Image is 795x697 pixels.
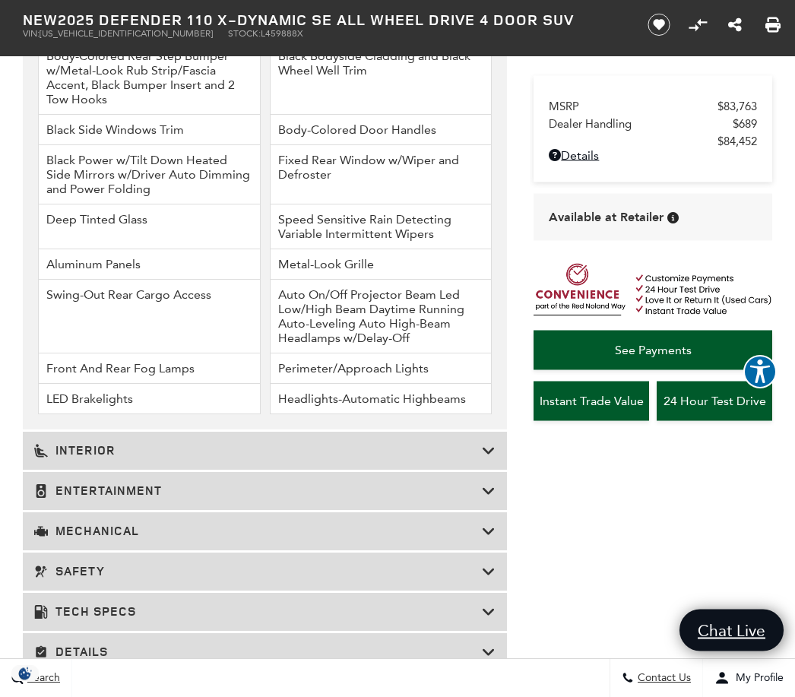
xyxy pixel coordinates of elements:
[549,117,757,131] a: Dealer Handling $689
[717,100,757,113] span: $83,763
[34,484,482,499] h3: Entertainment
[743,355,777,388] button: Explore your accessibility options
[634,672,691,685] span: Contact Us
[667,212,679,223] div: Vehicle is in stock and ready for immediate delivery. Due to demand, availability is subject to c...
[717,135,757,148] span: $84,452
[615,343,692,357] span: See Payments
[34,524,482,540] h3: Mechanical
[228,28,261,39] span: Stock:
[23,28,40,39] span: VIN:
[38,42,261,116] li: Body-Colored Rear Step Bumper w/Metal-Look Rub Strip/Fascia Accent, Black Bumper Insert and 2 Tow...
[686,14,709,36] button: Compare Vehicle
[270,146,493,205] li: Fixed Rear Window w/Wiper and Defroster
[270,116,493,146] li: Body-Colored Door Handles
[534,382,649,421] a: Instant Trade Value
[549,100,717,113] span: MSRP
[38,205,261,250] li: Deep Tinted Glass
[642,13,676,37] button: Save vehicle
[549,117,733,131] span: Dealer Handling
[34,565,482,580] h3: Safety
[743,355,777,391] aside: Accessibility Help Desk
[23,11,625,28] h1: 2025 Defender 110 X-Dynamic SE All Wheel Drive 4 Door SUV
[549,209,664,226] span: Available at Retailer
[8,666,43,682] div: Privacy Settings
[540,394,644,408] span: Instant Trade Value
[261,28,303,39] span: L459888X
[664,394,766,408] span: 24 Hour Test Drive
[40,28,213,39] span: [US_VEHICLE_IDENTIFICATION_NUMBER]
[34,645,482,661] h3: Details
[38,116,261,146] li: Black Side Windows Trim
[270,354,493,385] li: Perimeter/Approach Lights
[549,135,757,148] a: $84,452
[765,16,781,34] a: Print this New 2025 Defender 110 X-Dynamic SE All Wheel Drive 4 Door SUV
[270,250,493,280] li: Metal-Look Grille
[270,205,493,250] li: Speed Sensitive Rain Detecting Variable Intermittent Wipers
[38,250,261,280] li: Aluminum Panels
[657,382,772,421] a: 24 Hour Test Drive
[34,605,482,620] h3: Tech Specs
[34,444,482,459] h3: Interior
[549,148,757,163] a: Details
[534,429,772,668] iframe: YouTube video player
[38,280,261,354] li: Swing-Out Rear Cargo Access
[730,672,784,685] span: My Profile
[270,42,493,116] li: Black Bodyside Cladding and Black Wheel Well Trim
[534,331,772,370] a: See Payments
[679,610,784,651] a: Chat Live
[38,354,261,385] li: Front And Rear Fog Lamps
[690,620,773,641] span: Chat Live
[703,659,795,697] button: Open user profile menu
[38,146,261,205] li: Black Power w/Tilt Down Heated Side Mirrors w/Driver Auto Dimming and Power Folding
[270,385,493,415] li: Headlights-Automatic Highbeams
[23,9,58,30] strong: New
[733,117,757,131] span: $689
[270,280,493,354] li: Auto On/Off Projector Beam Led Low/High Beam Daytime Running Auto-Leveling Auto High-Beam Headlam...
[38,385,261,415] li: LED Brakelights
[728,16,742,34] a: Share this New 2025 Defender 110 X-Dynamic SE All Wheel Drive 4 Door SUV
[549,100,757,113] a: MSRP $83,763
